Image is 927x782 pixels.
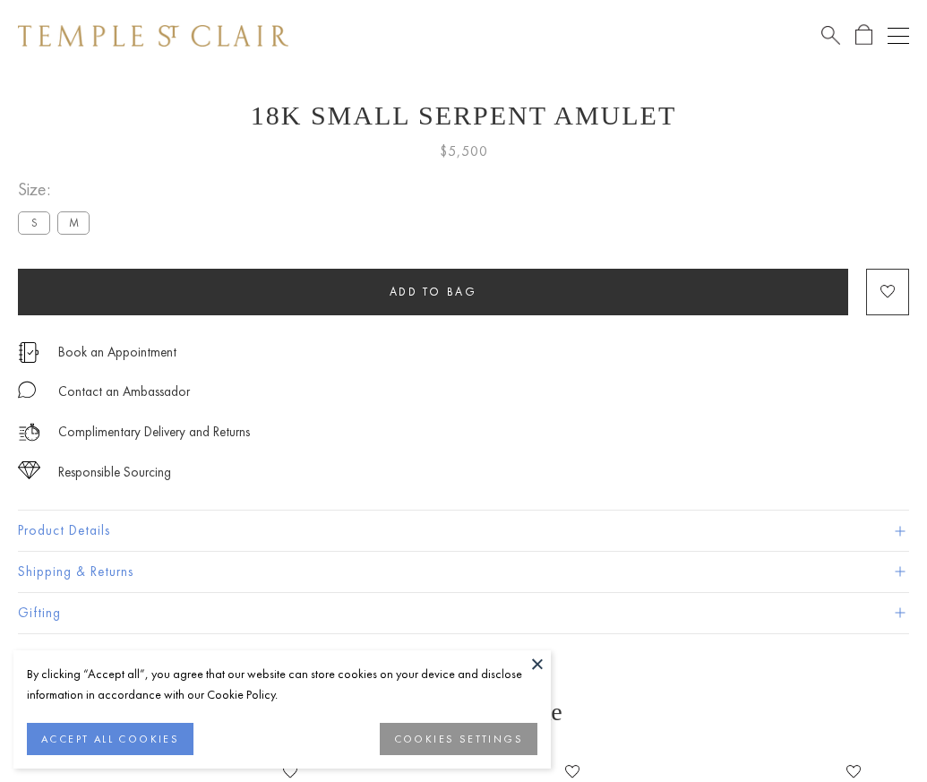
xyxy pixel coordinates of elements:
[18,175,97,204] span: Size:
[390,284,477,299] span: Add to bag
[18,461,40,479] img: icon_sourcing.svg
[58,381,190,403] div: Contact an Ambassador
[18,25,288,47] img: Temple St. Clair
[18,381,36,399] img: MessageIcon-01_2.svg
[380,723,537,755] button: COOKIES SETTINGS
[18,593,909,633] button: Gifting
[18,100,909,131] h1: 18K Small Serpent Amulet
[888,25,909,47] button: Open navigation
[58,461,171,484] div: Responsible Sourcing
[18,211,50,234] label: S
[27,723,193,755] button: ACCEPT ALL COOKIES
[18,511,909,551] button: Product Details
[440,140,488,163] span: $5,500
[18,269,848,315] button: Add to bag
[27,664,537,705] div: By clicking “Accept all”, you agree that our website can store cookies on your device and disclos...
[57,211,90,234] label: M
[58,342,176,362] a: Book an Appointment
[18,342,39,363] img: icon_appointment.svg
[58,421,250,443] p: Complimentary Delivery and Returns
[18,552,909,592] button: Shipping & Returns
[821,24,840,47] a: Search
[855,24,872,47] a: Open Shopping Bag
[18,421,40,443] img: icon_delivery.svg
